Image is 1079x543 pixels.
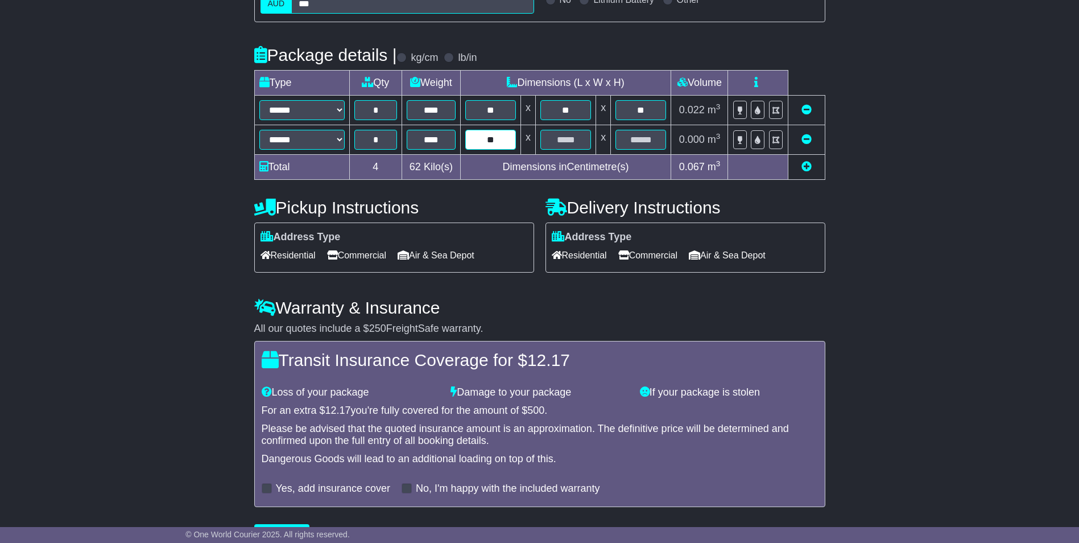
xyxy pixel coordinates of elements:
[261,231,341,244] label: Address Type
[398,246,474,264] span: Air & Sea Depot
[256,386,445,399] div: Loss of your package
[596,125,611,155] td: x
[708,161,721,172] span: m
[716,102,721,111] sup: 3
[254,323,825,335] div: All our quotes include a $ FreightSafe warranty.
[402,71,461,96] td: Weight
[679,134,705,145] span: 0.000
[716,159,721,168] sup: 3
[254,155,349,180] td: Total
[325,405,351,416] span: 12.17
[520,96,535,125] td: x
[261,246,316,264] span: Residential
[716,132,721,141] sup: 3
[349,71,402,96] td: Qty
[801,134,812,145] a: Remove this item
[262,453,818,466] div: Dangerous Goods will lead to an additional loading on top of this.
[254,71,349,96] td: Type
[689,246,766,264] span: Air & Sea Depot
[349,155,402,180] td: 4
[708,104,721,116] span: m
[679,104,705,116] span: 0.022
[552,246,607,264] span: Residential
[254,46,397,64] h4: Package details |
[254,198,534,217] h4: Pickup Instructions
[596,96,611,125] td: x
[402,155,461,180] td: Kilo(s)
[801,104,812,116] a: Remove this item
[262,405,818,417] div: For an extra $ you're fully covered for the amount of $ .
[369,323,386,334] span: 250
[460,71,671,96] td: Dimensions (L x W x H)
[327,246,386,264] span: Commercial
[254,298,825,317] h4: Warranty & Insurance
[416,483,600,495] label: No, I'm happy with the included warranty
[411,52,438,64] label: kg/cm
[458,52,477,64] label: lb/in
[527,351,570,369] span: 12.17
[801,161,812,172] a: Add new item
[410,161,421,172] span: 62
[679,161,705,172] span: 0.067
[520,125,535,155] td: x
[671,71,728,96] td: Volume
[618,246,677,264] span: Commercial
[527,405,544,416] span: 500
[545,198,825,217] h4: Delivery Instructions
[185,530,350,539] span: © One World Courier 2025. All rights reserved.
[460,155,671,180] td: Dimensions in Centimetre(s)
[634,386,824,399] div: If your package is stolen
[262,423,818,447] div: Please be advised that the quoted insurance amount is an approximation. The definitive price will...
[445,386,634,399] div: Damage to your package
[552,231,632,244] label: Address Type
[262,351,818,369] h4: Transit Insurance Coverage for $
[276,483,390,495] label: Yes, add insurance cover
[708,134,721,145] span: m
